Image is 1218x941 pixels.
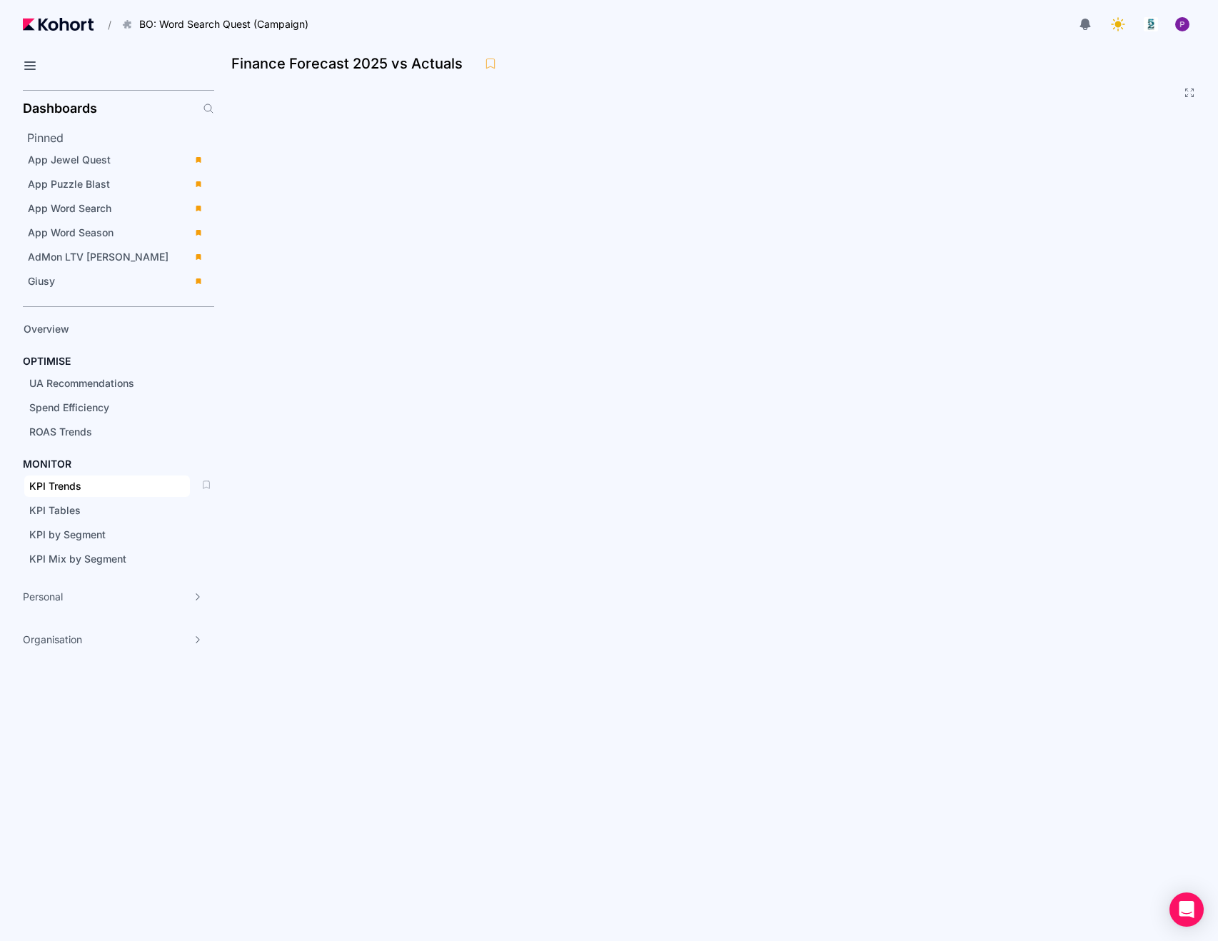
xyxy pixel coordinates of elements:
[23,173,210,195] a: App Puzzle Blast
[24,323,69,335] span: Overview
[23,198,210,219] a: App Word Search
[96,17,111,32] span: /
[29,528,106,540] span: KPI by Segment
[23,633,82,647] span: Organisation
[23,457,71,471] h4: MONITOR
[114,12,323,36] button: BO: Word Search Quest (Campaign)
[231,56,471,71] h3: Finance Forecast 2025 vs Actuals
[23,222,210,243] a: App Word Season
[23,590,63,604] span: Personal
[28,251,168,263] span: AdMon LTV [PERSON_NAME]
[23,18,94,31] img: Kohort logo
[23,271,210,292] a: Giusy
[23,149,210,171] a: App Jewel Quest
[24,397,190,418] a: Spend Efficiency
[27,129,214,146] h2: Pinned
[28,154,111,166] span: App Jewel Quest
[29,426,92,438] span: ROAS Trends
[29,480,81,492] span: KPI Trends
[23,102,97,115] h2: Dashboards
[24,373,190,394] a: UA Recommendations
[29,553,126,565] span: KPI Mix by Segment
[29,377,134,389] span: UA Recommendations
[28,275,55,287] span: Giusy
[1169,892,1204,927] div: Open Intercom Messenger
[19,318,190,340] a: Overview
[28,178,110,190] span: App Puzzle Blast
[24,475,190,497] a: KPI Trends
[24,421,190,443] a: ROAS Trends
[1144,17,1158,31] img: logo_logo_images_1_20240607072359498299_20240828135028712857.jpeg
[23,354,71,368] h4: OPTIMISE
[28,202,111,214] span: App Word Search
[29,401,109,413] span: Spend Efficiency
[29,504,81,516] span: KPI Tables
[24,524,190,545] a: KPI by Segment
[24,548,190,570] a: KPI Mix by Segment
[23,246,210,268] a: AdMon LTV [PERSON_NAME]
[1184,87,1195,99] button: Fullscreen
[139,17,308,31] span: BO: Word Search Quest (Campaign)
[28,226,114,238] span: App Word Season
[24,500,190,521] a: KPI Tables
